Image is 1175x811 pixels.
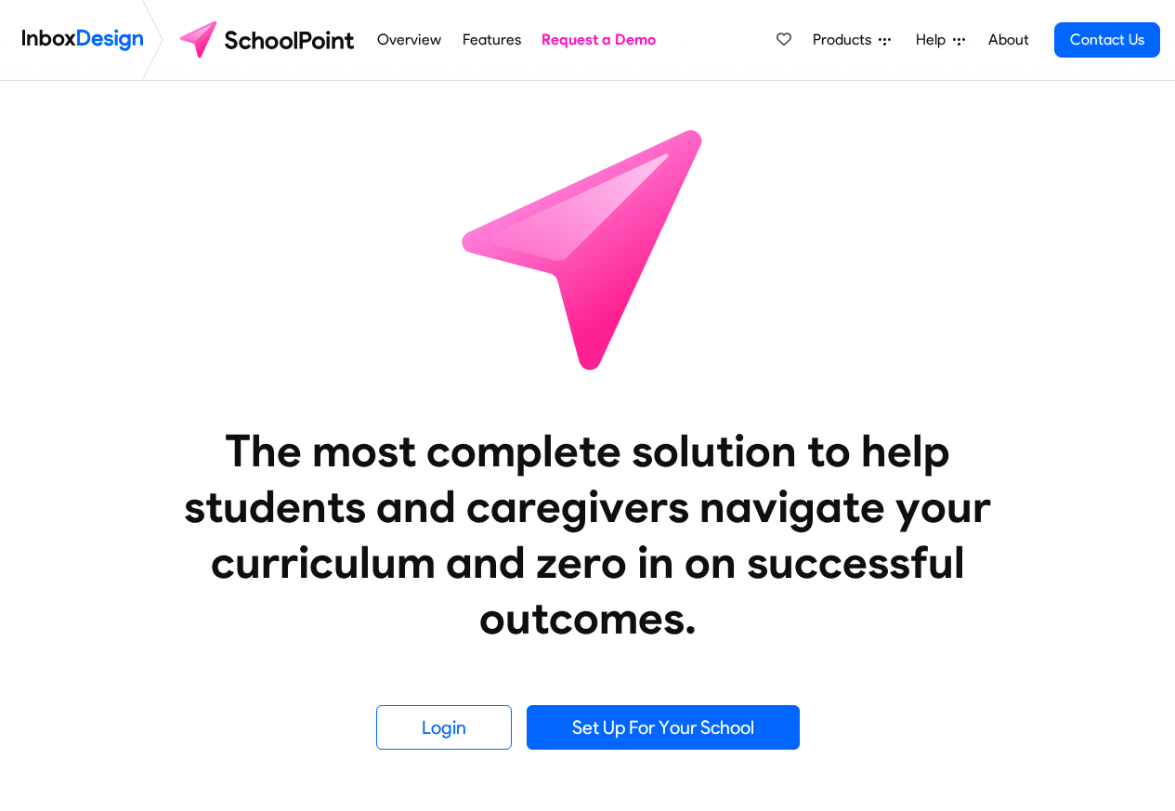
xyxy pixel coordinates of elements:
[805,21,898,59] a: Products
[421,81,755,415] img: icon_schoolpoint.svg
[147,423,1029,646] heading: The most complete solution to help students and caregivers navigate your curriculum and zero in o...
[171,18,367,62] img: schoolpoint logo
[376,705,512,750] a: Login
[813,29,879,51] span: Products
[457,21,526,59] a: Features
[916,29,953,51] span: Help
[983,21,1034,59] a: About
[1054,22,1160,58] a: Contact Us
[527,705,800,750] a: Set Up For Your School
[908,21,973,59] a: Help
[372,21,447,59] a: Overview
[537,21,661,59] a: Request a Demo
